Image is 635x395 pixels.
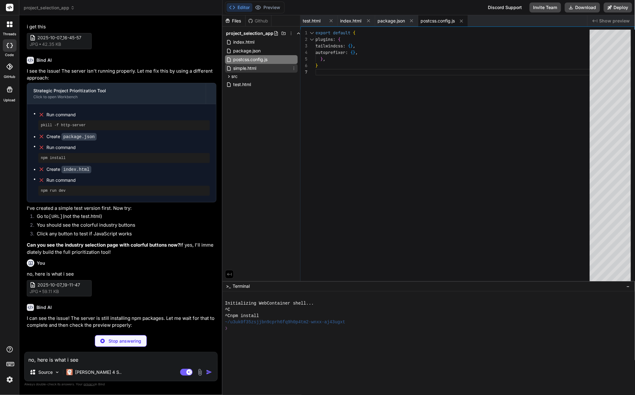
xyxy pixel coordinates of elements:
[225,325,228,331] span: ❯
[333,30,350,36] span: default
[565,2,600,12] button: Download
[4,374,15,385] img: settings
[225,300,314,306] span: Initializing WebContainer shell...
[66,369,73,375] img: Claude 4 Sonnet
[315,63,318,68] span: }
[303,18,321,24] span: test.html
[345,50,348,55] span: :
[225,306,230,313] span: ^C
[27,205,216,212] p: I've created a simple test version first. Now try:
[353,50,355,55] span: }
[233,283,250,289] span: Terminal
[301,43,307,49] div: 3
[24,5,75,11] span: project_selection_app
[625,281,631,291] button: −
[61,133,97,141] code: package.json
[301,49,307,56] div: 4
[46,166,91,173] div: Create
[75,369,122,375] p: [PERSON_NAME] 4 S..
[49,214,63,219] code: [URL]
[38,369,53,375] p: Source
[46,177,210,183] span: Run command
[4,98,16,103] label: Upload
[24,381,218,387] p: Always double-check its answers. Your in Bind
[233,47,262,55] span: package.json
[233,65,257,72] span: simple.html
[46,112,210,118] span: Run command
[627,283,630,289] span: −
[42,288,59,295] span: 59.11 KB
[27,68,216,82] p: I see the issue! The server isn't running properly. Let me fix this by using a different approach:
[33,94,200,99] div: Click to open Workbench
[253,3,283,12] button: Preview
[378,18,405,24] span: package.json
[27,242,180,248] strong: Can you see the industry selection page with colorful buttons now?
[353,43,355,49] span: ,
[301,56,307,62] div: 5
[226,30,274,36] span: project_selection_app
[355,50,358,55] span: ,
[41,123,207,128] pre: pkill -f http-server
[30,41,38,47] span: jpg
[30,288,38,295] span: jpg
[301,30,307,36] div: 1
[32,222,216,230] li: You should see the colorful industry buttons
[4,74,15,79] label: GitHub
[42,41,61,47] span: 42.35 KB
[348,43,350,49] span: {
[227,3,253,12] button: Editor
[196,369,204,376] img: attachment
[36,304,52,311] h6: Bind AI
[61,166,91,173] code: index.html
[343,43,345,49] span: :
[225,319,345,325] span: ~/u3uk0f35zsjjbn9cprh6fq9h0p4tm2-wnxx-aj43ugxt
[315,30,330,36] span: export
[206,369,212,375] img: icon
[246,18,271,24] div: Github
[41,188,207,193] pre: npm run dev
[338,36,340,42] span: {
[55,370,60,375] img: Pick Models
[46,144,210,151] span: Run command
[27,242,216,256] p: If yes, I'll immediately build the full prioritization tool!
[41,156,207,161] pre: npm install
[604,2,632,12] button: Deploy
[353,30,355,36] span: {
[32,213,216,222] li: Go to (not the test.html)
[308,36,316,43] div: Click to collapse the range.
[315,36,333,42] span: plugins
[232,73,238,79] span: src
[350,50,353,55] span: {
[33,88,200,94] div: Strategic Project Prioritization Tool
[27,83,206,104] button: Strategic Project Prioritization ToolClick to open Workbench
[315,43,343,49] span: tailwindcss
[301,62,307,69] div: 6
[5,52,14,58] label: code
[421,18,455,24] span: postcss.config.js
[484,2,526,12] div: Discord Support
[320,56,323,62] span: }
[27,271,216,278] p: no, here is what i see
[350,43,353,49] span: }
[27,23,216,31] p: i get this
[37,260,45,266] h6: You
[37,282,87,288] span: 2025-10-07_19-11-47
[308,30,316,36] div: Click to collapse the range.
[3,31,16,37] label: threads
[233,38,255,46] span: index.html
[225,313,259,319] span: ^Cnpm install
[223,18,245,24] div: Files
[340,18,362,24] span: index.html
[323,56,325,62] span: ,
[46,133,97,140] div: Create
[233,56,268,63] span: postcss.config.js
[599,18,630,24] span: Show preview
[37,35,87,41] span: 2025-10-07_16-45-57
[333,36,335,42] span: :
[301,69,307,75] div: 7
[301,36,307,43] div: 2
[32,230,216,239] li: Click any button to test if JavaScript works
[108,338,141,344] p: Stop answering
[530,2,561,12] button: Invite Team
[233,81,252,88] span: test.html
